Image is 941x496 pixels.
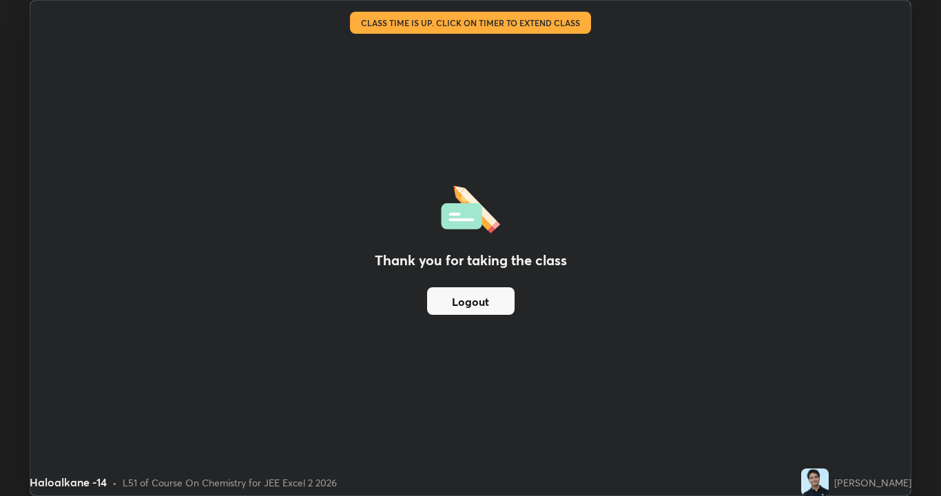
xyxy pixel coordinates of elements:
div: Haloalkane -14 [30,474,107,490]
button: Logout [427,287,515,315]
div: [PERSON_NAME] [834,475,911,490]
div: • [112,475,117,490]
h2: Thank you for taking the class [375,250,567,271]
img: a66c93c3f3b24783b2fbdc83a771ea14.jpg [801,468,829,496]
div: L51 of Course On Chemistry for JEE Excel 2 2026 [123,475,337,490]
img: offlineFeedback.1438e8b3.svg [441,181,500,234]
